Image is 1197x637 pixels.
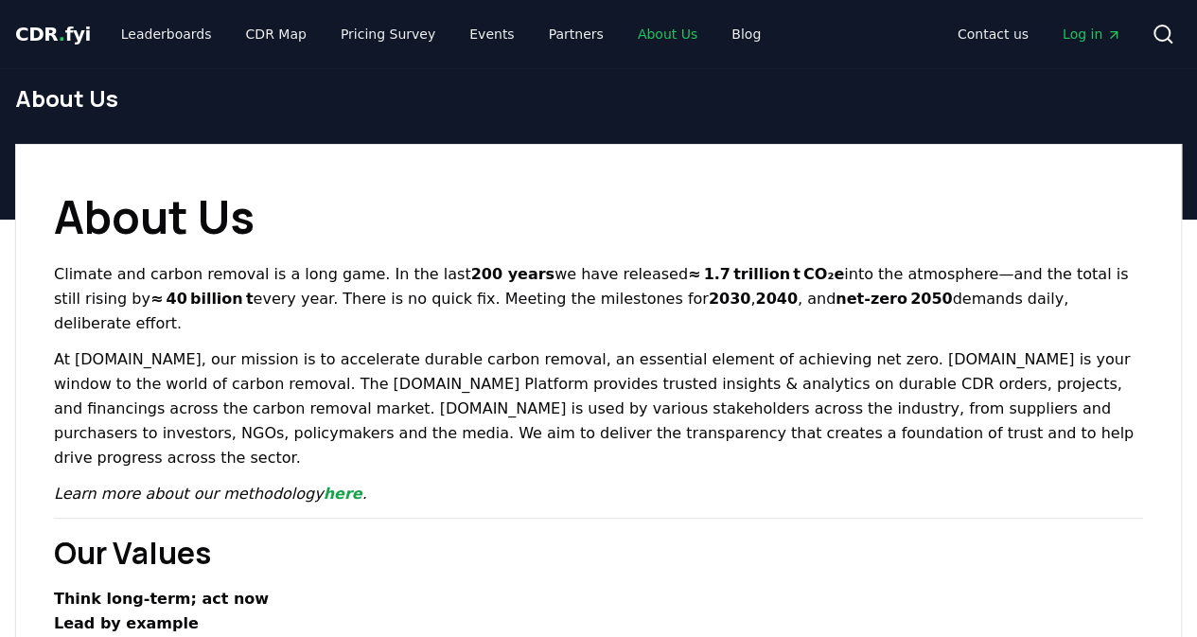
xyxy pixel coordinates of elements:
[54,262,1143,336] p: Climate and carbon removal is a long game. In the last we have released into the atmosphere—and t...
[755,290,798,308] strong: 2040
[534,17,619,51] a: Partners
[54,485,367,503] em: Learn more about our methodology .
[623,17,713,51] a: About Us
[942,17,1044,51] a: Contact us
[15,23,91,45] span: CDR fyi
[54,183,1143,251] h1: About Us
[59,23,65,45] span: .
[324,485,362,503] a: here
[716,17,776,51] a: Blog
[231,17,322,51] a: CDR Map
[326,17,450,51] a: Pricing Survey
[54,614,199,632] strong: Lead by example
[942,17,1136,51] nav: Main
[471,265,554,283] strong: 200 years
[106,17,776,51] nav: Main
[709,290,751,308] strong: 2030
[688,265,844,283] strong: ≈ 1.7 trillion t CO₂e
[15,21,91,47] a: CDR.fyi
[454,17,529,51] a: Events
[1047,17,1136,51] a: Log in
[54,347,1143,470] p: At [DOMAIN_NAME], our mission is to accelerate durable carbon removal, an essential element of ac...
[54,530,1143,575] h2: Our Values
[15,83,1182,114] h1: About Us
[150,290,254,308] strong: ≈ 40 billion t
[106,17,227,51] a: Leaderboards
[1063,25,1121,44] span: Log in
[54,590,269,608] strong: Think long‑term; act now
[836,290,952,308] strong: net‑zero 2050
